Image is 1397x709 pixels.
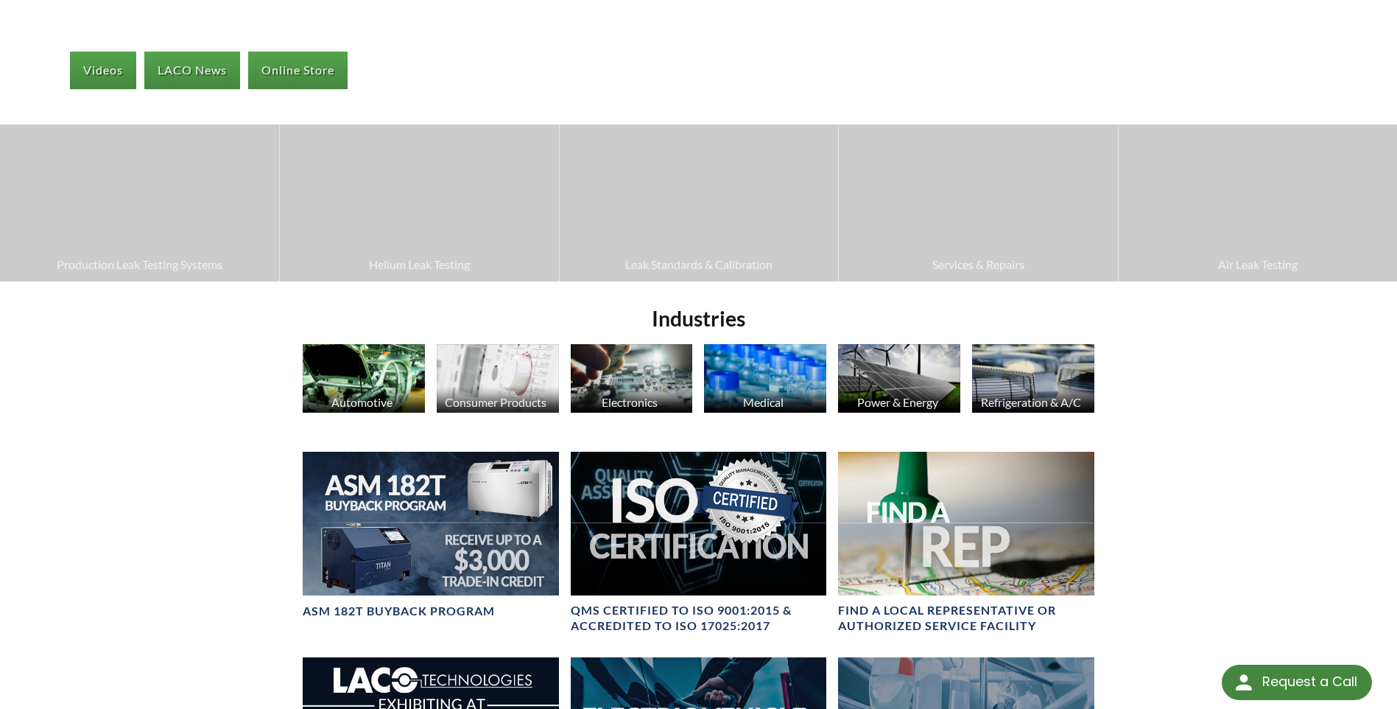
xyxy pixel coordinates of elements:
[1119,125,1397,281] a: Air Leak Testing
[571,344,693,413] img: Electronics image
[434,395,557,409] div: Consumer Products
[846,255,1110,274] span: Services & Repairs
[970,395,1093,409] div: Refrigeration & A/C
[280,125,558,281] a: Helium Leak Testing
[437,344,559,413] img: Consumer Products image
[972,344,1094,413] img: HVAC Products image
[7,255,272,274] span: Production Leak Testing Systems
[704,344,826,413] img: Medicine Bottle image
[1222,665,1372,700] div: Request a Call
[704,344,826,416] a: Medical Medicine Bottle image
[972,344,1094,416] a: Refrigeration & A/C HVAC Products image
[300,395,423,409] div: Automotive
[839,125,1117,281] a: Services & Repairs
[303,604,495,619] h4: ASM 182T Buyback Program
[838,603,1094,634] h4: FIND A LOCAL REPRESENTATIVE OR AUTHORIZED SERVICE FACILITY
[569,395,692,409] div: Electronics
[571,344,693,416] a: Electronics Electronics image
[297,305,1099,332] h2: Industries
[303,452,558,619] a: ASM 182T Buyback Program BannerASM 182T Buyback Program
[836,395,959,409] div: Power & Energy
[702,395,825,409] div: Medical
[571,603,826,634] h4: QMS CERTIFIED to ISO 9001:2015 & Accredited to ISO 17025:2017
[437,344,559,416] a: Consumer Products Consumer Products image
[571,452,826,634] a: Header for ISO CertificationQMS CERTIFIED to ISO 9001:2015 & Accredited to ISO 17025:2017
[1262,665,1357,699] div: Request a Call
[838,344,960,416] a: Power & Energy Solar Panels image
[1232,671,1256,694] img: round button
[567,255,831,274] span: Leak Standards & Calibration
[303,344,425,416] a: Automotive Automotive Industry image
[248,52,348,88] a: Online Store
[560,125,838,281] a: Leak Standards & Calibration
[144,52,240,88] a: LACO News
[70,52,136,88] a: Videos
[1126,255,1390,274] span: Air Leak Testing
[303,344,425,413] img: Automotive Industry image
[838,452,1094,634] a: Find A Rep headerFIND A LOCAL REPRESENTATIVE OR AUTHORIZED SERVICE FACILITY
[287,255,551,274] span: Helium Leak Testing
[838,344,960,413] img: Solar Panels image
